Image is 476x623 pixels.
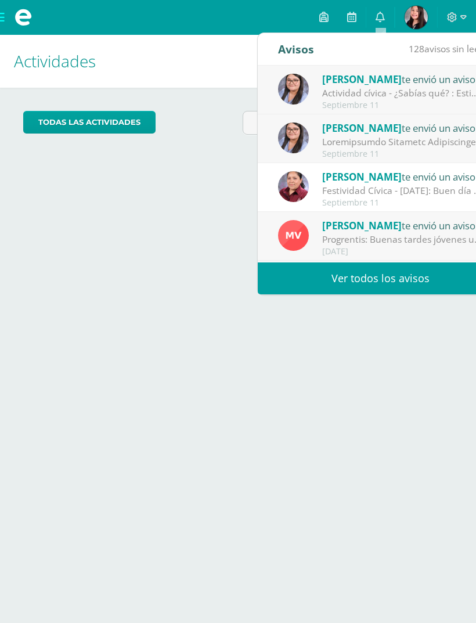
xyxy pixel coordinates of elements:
h1: Actividades [14,35,462,88]
img: ca38207ff64f461ec141487f36af9fbf.png [278,171,309,202]
span: [PERSON_NAME] [322,219,402,232]
span: 128 [409,42,424,55]
img: 1ff341f52347efc33ff1d2a179cbdb51.png [278,220,309,251]
img: 17db063816693a26b2c8d26fdd0faec0.png [278,74,309,105]
a: todas las Actividades [23,111,156,134]
input: Busca una actividad próxima aquí... [243,111,452,134]
span: [PERSON_NAME] [322,73,402,86]
img: 17db063816693a26b2c8d26fdd0faec0.png [278,123,309,153]
img: 536f1a932722b4a3f1b389663cdcb5c0.png [405,6,428,29]
span: [PERSON_NAME] [322,170,402,183]
span: [PERSON_NAME] [322,121,402,135]
div: Avisos [278,33,314,65]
